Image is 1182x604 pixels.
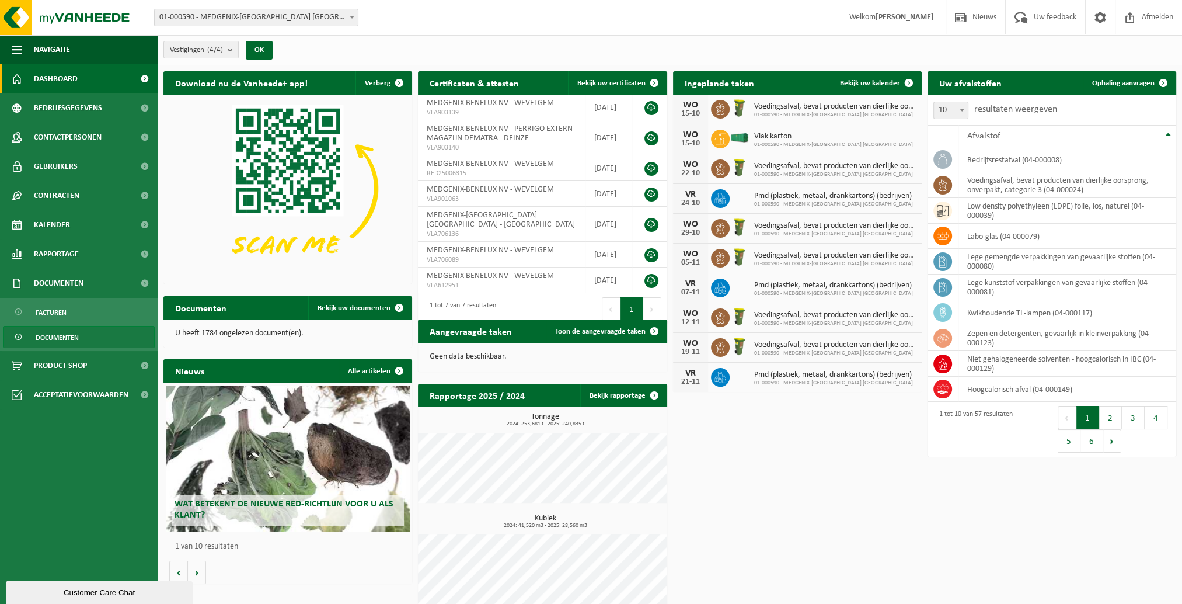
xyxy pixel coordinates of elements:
[673,71,766,94] h2: Ingeplande taken
[427,246,554,255] span: MEDGENIX-BENELUX NV - WEVELGEM
[34,380,128,409] span: Acceptatievoorwaarden
[831,71,921,95] a: Bekijk uw kalender
[934,102,968,119] span: 10
[679,190,702,199] div: VR
[730,98,749,118] img: WB-0060-HPE-GN-50
[154,9,358,26] span: 01-000590 - MEDGENIX-BENELUX NV - WEVELGEM
[933,102,968,119] span: 10
[163,296,238,319] h2: Documenten
[679,110,702,118] div: 15-10
[555,328,646,335] span: Toon de aangevraagde taken
[355,71,411,95] button: Verberg
[577,79,646,87] span: Bekijk uw certificaten
[754,370,913,380] span: Pmd (plastiek, metaal, drankkartons) (bedrijven)
[933,405,1013,454] div: 1 tot 10 van 57 resultaten
[163,71,319,94] h2: Download nu de Vanheede+ app!
[6,578,195,604] iframe: chat widget
[34,351,87,380] span: Product Shop
[3,326,155,348] a: Documenten
[169,561,188,584] button: Vorige
[427,124,573,143] span: MEDGENIX-BENELUX NV - PERRIGO EXTERN MAGAZIJN DEMATRA - DEINZE
[34,123,102,152] span: Contactpersonen
[36,327,79,349] span: Documenten
[1099,406,1122,429] button: 2
[754,261,916,268] span: 01-000590 - MEDGENIX-[GEOGRAPHIC_DATA] [GEOGRAPHIC_DATA]
[958,172,1176,198] td: voedingsafval, bevat producten van dierlijke oorsprong, onverpakt, categorie 3 (04-000024)
[546,320,666,343] a: Toon de aangevraagde taken
[754,112,916,119] span: 01-000590 - MEDGENIX-[GEOGRAPHIC_DATA] [GEOGRAPHIC_DATA]
[754,102,916,112] span: Voedingsafval, bevat producten van dierlijke oorsprong, onverpakt, categorie 3
[424,421,667,427] span: 2024: 253,681 t - 2025: 240,835 t
[427,211,575,229] span: MEDGENIX-[GEOGRAPHIC_DATA] [GEOGRAPHIC_DATA] - [GEOGRAPHIC_DATA]
[427,169,576,178] span: RED25006315
[424,413,667,427] h3: Tonnage
[427,143,576,152] span: VLA903140
[34,269,83,298] span: Documenten
[730,247,749,267] img: WB-0060-HPE-GN-50
[730,307,749,327] img: WB-0060-HPE-GN-50
[1083,71,1175,95] a: Ophaling aanvragen
[34,239,79,269] span: Rapportage
[34,35,70,64] span: Navigatie
[3,301,155,323] a: Facturen
[754,132,913,141] span: Vlak karton
[679,369,702,378] div: VR
[679,100,702,110] div: WO
[754,320,916,327] span: 01-000590 - MEDGENIX-[GEOGRAPHIC_DATA] [GEOGRAPHIC_DATA]
[580,384,666,407] a: Bekijk rapportage
[163,359,216,382] h2: Nieuws
[163,95,412,282] img: Download de VHEPlus App
[1058,406,1076,429] button: Previous
[1080,429,1103,453] button: 6
[754,162,916,171] span: Voedingsafval, bevat producten van dierlijke oorsprong, onverpakt, categorie 3
[958,275,1176,300] td: lege kunststof verpakkingen van gevaarlijke stoffen (04-000081)
[754,341,916,350] span: Voedingsafval, bevat producten van dierlijke oorsprong, onverpakt, categorie 3
[958,147,1176,172] td: bedrijfsrestafval (04-000008)
[679,229,702,237] div: 29-10
[1058,429,1080,453] button: 5
[34,152,78,181] span: Gebruikers
[679,378,702,386] div: 21-11
[958,351,1176,377] td: niet gehalogeneerde solventen - hoogcalorisch in IBC (04-000129)
[36,301,67,324] span: Facturen
[339,359,411,383] a: Alle artikelen
[679,259,702,267] div: 05-11
[155,9,358,26] span: 01-000590 - MEDGENIX-BENELUX NV - WEVELGEM
[679,220,702,229] div: WO
[967,131,1000,141] span: Afvalstof
[679,318,702,327] div: 12-11
[730,158,749,178] img: WB-0060-HPE-GN-50
[34,181,79,210] span: Contracten
[585,155,633,181] td: [DATE]
[308,296,411,320] a: Bekijk uw documenten
[958,198,1176,224] td: low density polyethyleen (LDPE) folie, los, naturel (04-000039)
[1092,79,1155,87] span: Ophaling aanvragen
[679,160,702,169] div: WO
[175,543,406,551] p: 1 van 10 resultaten
[1103,429,1121,453] button: Next
[620,297,643,321] button: 1
[427,230,576,239] span: VLA706136
[175,499,393,520] span: Wat betekent de nieuwe RED-richtlijn voor u als klant?
[418,71,531,94] h2: Certificaten & attesten
[754,251,916,261] span: Voedingsafval, bevat producten van dierlijke oorsprong, onverpakt, categorie 3
[754,171,916,178] span: 01-000590 - MEDGENIX-[GEOGRAPHIC_DATA] [GEOGRAPHIC_DATA]
[754,192,913,201] span: Pmd (plastiek, metaal, drankkartons) (bedrijven)
[424,515,667,529] h3: Kubiek
[754,380,913,387] span: 01-000590 - MEDGENIX-[GEOGRAPHIC_DATA] [GEOGRAPHIC_DATA]
[679,249,702,259] div: WO
[754,350,916,357] span: 01-000590 - MEDGENIX-[GEOGRAPHIC_DATA] [GEOGRAPHIC_DATA]
[730,133,749,143] img: HK-XA-40-GN-00
[34,93,102,123] span: Bedrijfsgegevens
[427,159,554,168] span: MEDGENIX-BENELUX NV - WEVELGEM
[427,281,576,290] span: VLA612951
[427,255,576,265] span: VLA706089
[679,169,702,178] div: 22-10
[679,309,702,318] div: WO
[643,297,661,321] button: Next
[246,41,273,60] button: OK
[958,249,1176,275] td: lege gemengde verpakkingen van gevaarlijke stoffen (04-000080)
[585,207,633,242] td: [DATE]
[679,348,702,356] div: 19-11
